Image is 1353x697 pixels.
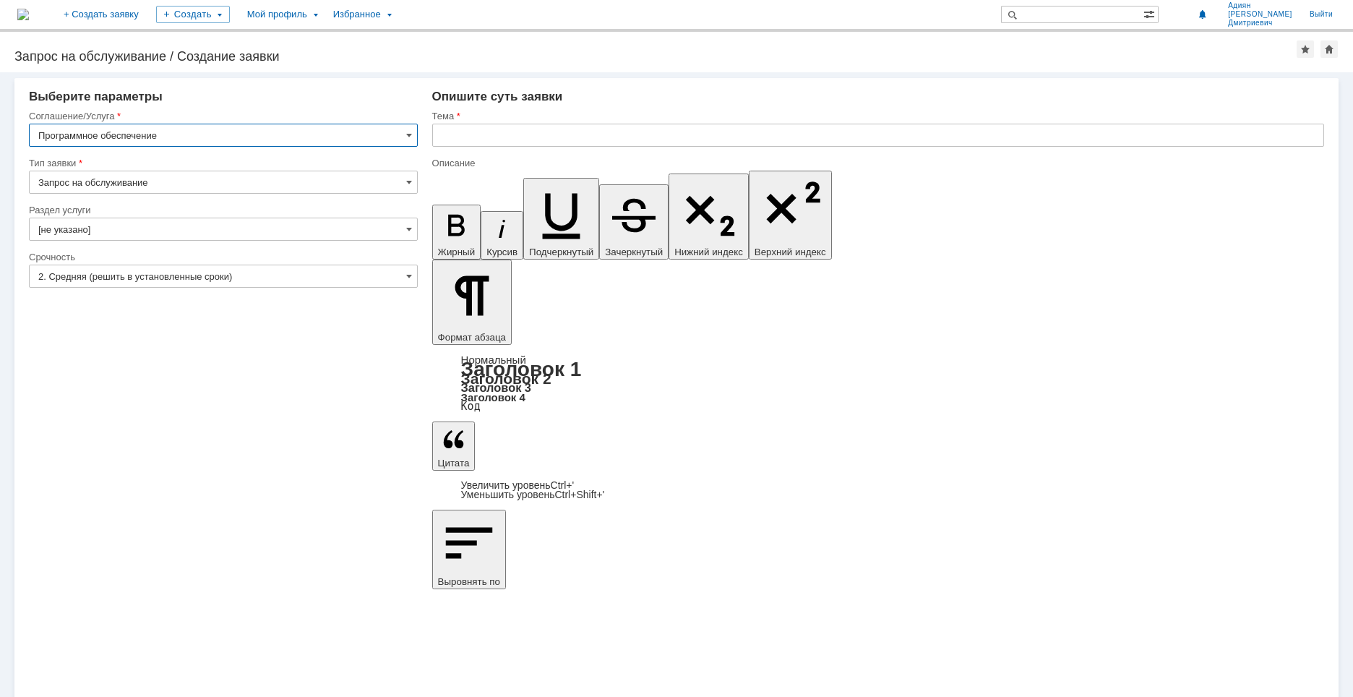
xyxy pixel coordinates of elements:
[29,158,415,168] div: Тип заявки
[554,489,604,500] span: Ctrl+Shift+'
[432,205,481,260] button: Жирный
[29,111,415,121] div: Соглашение/Услуга
[432,481,1324,500] div: Цитата
[432,510,506,589] button: Выровнять по
[1228,10,1292,19] span: [PERSON_NAME]
[461,358,582,380] a: Заголовок 1
[438,247,476,257] span: Жирный
[1320,40,1338,58] div: Сделать домашней страницей
[749,171,832,260] button: Верхний индекс
[432,260,512,345] button: Формат абзаца
[755,247,826,257] span: Верхний индекс
[1228,1,1292,10] span: Адиян
[674,247,743,257] span: Нижний индекс
[605,247,663,257] span: Зачеркнутый
[438,576,500,587] span: Выровнять по
[29,205,415,215] div: Раздел услуги
[432,355,1324,411] div: Формат абзаца
[438,332,506,343] span: Формат абзаца
[1143,7,1158,20] span: Расширенный поиск
[17,9,29,20] a: Перейти на домашнюю страницу
[481,211,523,260] button: Курсив
[432,90,563,103] span: Опишите суть заявки
[461,354,526,366] a: Нормальный
[17,9,29,20] img: logo
[669,174,749,260] button: Нижний индекс
[156,6,230,23] div: Создать
[461,391,525,403] a: Заголовок 4
[29,90,163,103] span: Выберите параметры
[1297,40,1314,58] div: Добавить в избранное
[438,458,470,469] span: Цитата
[461,381,531,394] a: Заголовок 3
[432,158,1321,168] div: Описание
[29,252,415,262] div: Срочность
[461,400,481,413] a: Код
[1228,19,1292,27] span: Дмитриевич
[486,247,517,257] span: Курсив
[523,178,599,260] button: Подчеркнутый
[551,479,575,491] span: Ctrl+'
[461,479,575,491] a: Increase
[599,184,669,260] button: Зачеркнутый
[432,111,1321,121] div: Тема
[529,247,593,257] span: Подчеркнутый
[432,422,476,471] button: Цитата
[461,489,605,500] a: Decrease
[14,49,1297,64] div: Запрос на обслуживание / Создание заявки
[461,370,551,387] a: Заголовок 2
